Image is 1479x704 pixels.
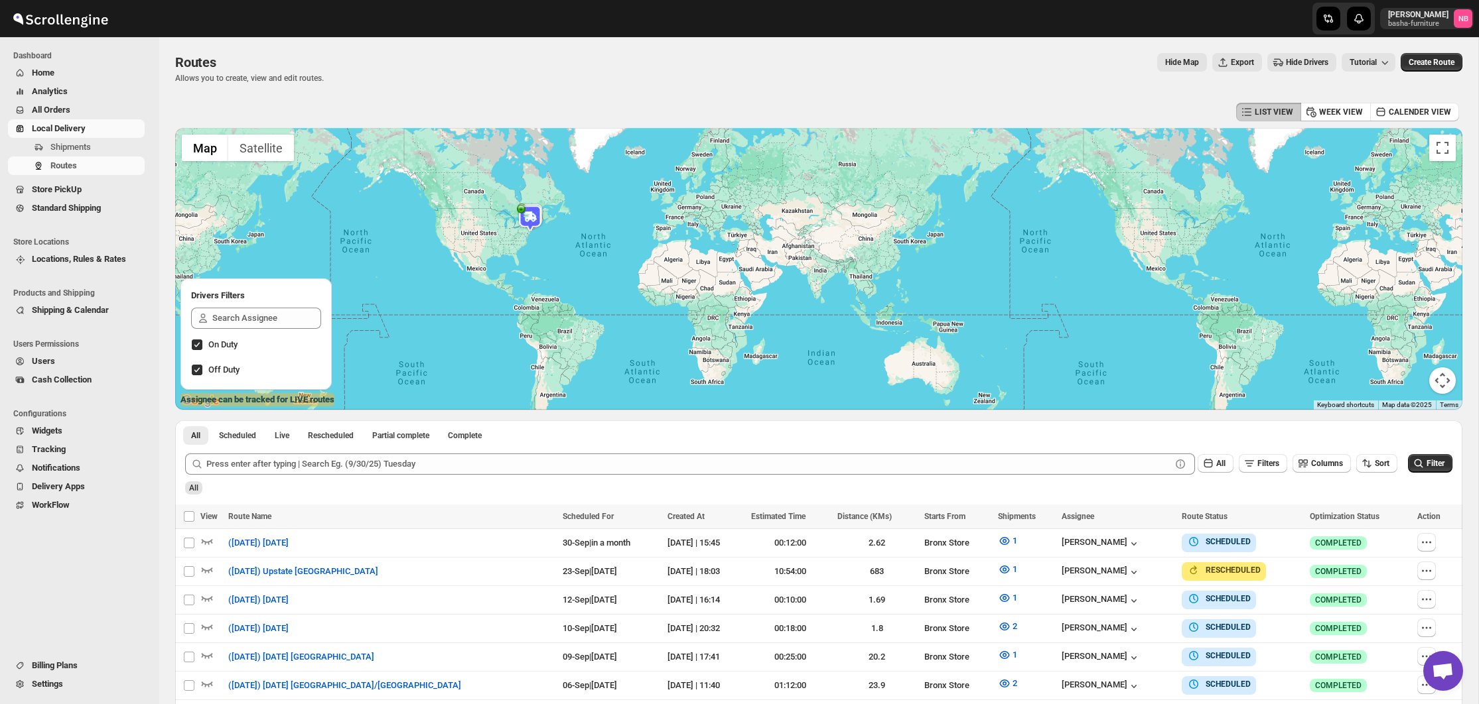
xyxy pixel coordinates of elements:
[1388,20,1448,28] p: basha-furniture
[1286,57,1328,68] span: Hide Drivers
[1013,593,1017,603] span: 1
[1182,512,1228,521] span: Route Status
[220,561,386,582] button: ([DATE]) Upstate [GEOGRAPHIC_DATA]
[11,2,110,35] img: ScrollEngine
[32,184,82,194] span: Store PickUp
[1187,677,1251,691] button: SCHEDULED
[32,426,62,436] span: Widgets
[837,536,916,550] div: 2.62
[1370,103,1459,121] button: CALENDER VIEW
[13,237,150,247] span: Store Locations
[924,650,990,664] div: Bronx Store
[228,650,374,664] span: ([DATE]) [DATE] [GEOGRAPHIC_DATA]
[1342,53,1395,72] button: Tutorial
[1062,512,1094,521] span: Assignee
[1388,9,1448,20] p: [PERSON_NAME]
[1206,594,1251,603] b: SCHEDULED
[1062,537,1141,550] button: [PERSON_NAME]
[1301,103,1371,121] button: WEEK VIEW
[1427,459,1444,468] span: Filter
[275,430,289,441] span: Live
[837,679,916,692] div: 23.9
[1187,592,1251,605] button: SCHEDULED
[1408,454,1452,473] button: Filter
[837,593,916,607] div: 1.69
[563,623,617,633] span: 10-Sep | [DATE]
[206,453,1171,475] input: Press enter after typing | Search Eg. (9/30/25) Tuesday
[751,512,806,521] span: Estimated Time
[32,500,70,510] span: WorkFlow
[1013,621,1017,631] span: 2
[13,408,150,419] span: Configurations
[8,440,145,459] button: Tracking
[1013,650,1017,660] span: 1
[1319,107,1363,117] span: WEEK VIEW
[1315,538,1362,548] span: COMPLETED
[837,650,916,664] div: 20.2
[1198,454,1233,473] button: All
[189,483,198,493] span: All
[32,444,66,454] span: Tracking
[228,512,271,521] span: Route Name
[990,559,1025,580] button: 1
[228,679,461,692] span: ([DATE]) [DATE] [GEOGRAPHIC_DATA]/[GEOGRAPHIC_DATA]
[563,680,617,690] span: 06-Sep | [DATE]
[8,656,145,675] button: Billing Plans
[228,536,289,550] span: ([DATE]) [DATE]
[1062,651,1141,664] div: [PERSON_NAME]
[191,289,321,302] h2: Drivers Filters
[32,356,55,366] span: Users
[220,646,382,668] button: ([DATE]) [DATE] [GEOGRAPHIC_DATA]
[32,481,85,491] span: Delivery Apps
[200,512,218,521] span: View
[8,675,145,693] button: Settings
[308,430,354,441] span: Rescheduled
[751,650,829,664] div: 00:25:00
[751,536,829,550] div: 00:12:00
[1062,594,1141,607] div: [PERSON_NAME]
[990,673,1025,694] button: 2
[219,430,256,441] span: Scheduled
[1062,679,1141,693] div: [PERSON_NAME]
[924,593,990,607] div: Bronx Store
[1062,565,1141,579] div: [PERSON_NAME]
[1389,107,1451,117] span: CALENDER VIEW
[563,652,617,662] span: 09-Sep | [DATE]
[1380,8,1474,29] button: User menu
[8,477,145,496] button: Delivery Apps
[1013,564,1017,574] span: 1
[32,105,70,115] span: All Orders
[1187,620,1251,634] button: SCHEDULED
[1315,680,1362,691] span: COMPLETED
[372,430,429,441] span: Partial complete
[1187,563,1261,577] button: RESCHEDULED
[1350,58,1377,67] span: Tutorial
[32,679,63,689] span: Settings
[1206,565,1261,575] b: RESCHEDULED
[1216,459,1226,468] span: All
[668,512,705,521] span: Created At
[924,565,990,578] div: Bronx Store
[8,422,145,440] button: Widgets
[1212,53,1262,72] button: Export
[1429,367,1456,394] button: Map camera controls
[32,123,86,133] span: Local Delivery
[228,622,289,635] span: ([DATE]) [DATE]
[32,203,101,213] span: Standard Shipping
[1458,15,1468,23] text: NB
[8,301,145,320] button: Shipping & Calendar
[1315,595,1362,605] span: COMPLETED
[1310,512,1379,521] span: Optimization Status
[924,512,965,521] span: Starts From
[228,135,294,161] button: Show satellite imagery
[50,160,77,170] span: Routes
[175,73,324,84] p: Allows you to create, view and edit routes.
[990,644,1025,666] button: 1
[32,254,126,264] span: Locations, Rules & Rates
[8,496,145,514] button: WorkFlow
[668,679,743,692] div: [DATE] | 11:40
[13,50,150,61] span: Dashboard
[220,675,469,696] button: ([DATE]) [DATE] [GEOGRAPHIC_DATA]/[GEOGRAPHIC_DATA]
[220,532,297,554] button: ([DATE]) [DATE]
